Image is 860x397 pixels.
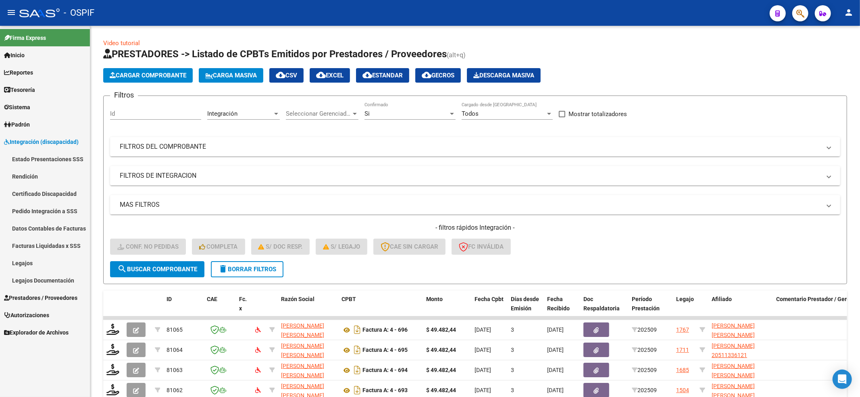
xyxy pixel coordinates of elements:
button: EXCEL [310,68,350,83]
h3: Filtros [110,89,138,101]
datatable-header-cell: CPBT [338,291,423,326]
datatable-header-cell: Razón Social [278,291,338,326]
span: 202509 [632,326,657,333]
mat-icon: cloud_download [276,70,285,80]
button: S/ Doc Resp. [251,239,310,255]
strong: Factura A: 4 - 693 [362,387,408,394]
span: Días desde Emisión [511,296,539,312]
mat-icon: cloud_download [362,70,372,80]
button: FC Inválida [452,239,511,255]
datatable-header-cell: Días desde Emisión [508,291,544,326]
span: Inicio [4,51,25,60]
span: - OSPIF [64,4,94,22]
span: Reportes [4,68,33,77]
span: Período Prestación [632,296,660,312]
span: Conf. no pedidas [117,243,179,250]
datatable-header-cell: Afiliado [708,291,773,326]
span: Autorizaciones [4,311,49,320]
datatable-header-cell: Fc. x [236,291,252,326]
span: Borrar Filtros [218,266,276,273]
span: 81064 [167,347,183,353]
span: Buscar Comprobante [117,266,197,273]
span: Explorador de Archivos [4,328,69,337]
span: Legajo [676,296,694,302]
mat-expansion-panel-header: MAS FILTROS [110,195,840,214]
span: Firma Express [4,33,46,42]
i: Descargar documento [352,323,362,336]
div: 1767 [676,325,689,335]
span: Doc Respaldatoria [583,296,620,312]
button: Cargar Comprobante [103,68,193,83]
span: Fecha Recibido [547,296,570,312]
span: (alt+q) [447,51,466,59]
datatable-header-cell: CAE [204,291,236,326]
span: Cargar Comprobante [110,72,186,79]
div: 27305143885 [281,321,335,338]
a: Video tutorial [103,39,140,47]
span: Afiliado [712,296,732,302]
mat-expansion-panel-header: FILTROS DEL COMPROBANTE [110,137,840,156]
strong: Factura A: 4 - 694 [362,367,408,374]
button: Completa [192,239,245,255]
button: CSV [269,68,304,83]
span: [PERSON_NAME] [PERSON_NAME] [281,343,324,358]
span: 202509 [632,347,657,353]
span: Carga Masiva [205,72,257,79]
button: Gecros [415,68,461,83]
span: Seleccionar Gerenciador [286,110,351,117]
span: Si [364,110,370,117]
span: [DATE] [547,387,564,393]
span: Sistema [4,103,30,112]
button: Buscar Comprobante [110,261,204,277]
datatable-header-cell: Legajo [673,291,696,326]
datatable-header-cell: ID [163,291,204,326]
datatable-header-cell: Monto [423,291,471,326]
span: 3 [511,367,514,373]
span: [DATE] [547,367,564,373]
span: 81065 [167,326,183,333]
mat-icon: menu [6,8,16,17]
mat-expansion-panel-header: FILTROS DE INTEGRACION [110,166,840,185]
div: Open Intercom Messenger [833,370,852,389]
span: 3 [511,347,514,353]
mat-panel-title: FILTROS DEL COMPROBANTE [120,142,821,151]
span: FC Inválida [459,243,504,250]
mat-panel-title: FILTROS DE INTEGRACION [120,171,821,180]
span: [DATE] [547,347,564,353]
span: [PERSON_NAME] [PERSON_NAME] [281,363,324,378]
strong: $ 49.482,44 [426,326,456,333]
span: [PERSON_NAME] 20511336121 [712,343,755,358]
span: [DATE] [475,387,491,393]
mat-icon: person [844,8,854,17]
strong: $ 49.482,44 [426,387,456,393]
span: Todos [462,110,479,117]
span: 202509 [632,367,657,373]
div: 27305143885 [281,362,335,378]
span: 3 [511,387,514,393]
div: 1504 [676,386,689,395]
div: 1685 [676,366,689,375]
span: Prestadores / Proveedores [4,293,77,302]
span: Fecha Cpbt [475,296,504,302]
span: [DATE] [475,326,491,333]
mat-icon: search [117,264,127,274]
datatable-header-cell: Fecha Cpbt [471,291,508,326]
mat-icon: delete [218,264,228,274]
span: Razón Social [281,296,314,302]
strong: Factura A: 4 - 696 [362,327,408,333]
span: [DATE] [547,326,564,333]
span: [DATE] [475,347,491,353]
i: Descargar documento [352,384,362,397]
app-download-masive: Descarga masiva de comprobantes (adjuntos) [467,68,541,83]
mat-icon: cloud_download [316,70,326,80]
span: CAE [207,296,217,302]
span: PRESTADORES -> Listado de CPBTs Emitidos por Prestadores / Proveedores [103,48,447,60]
datatable-header-cell: Período Prestación [629,291,673,326]
span: ID [167,296,172,302]
div: 1711 [676,345,689,355]
h4: - filtros rápidos Integración - [110,223,840,232]
span: EXCEL [316,72,344,79]
span: [DATE] [475,367,491,373]
span: Padrón [4,120,30,129]
span: Gecros [422,72,454,79]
